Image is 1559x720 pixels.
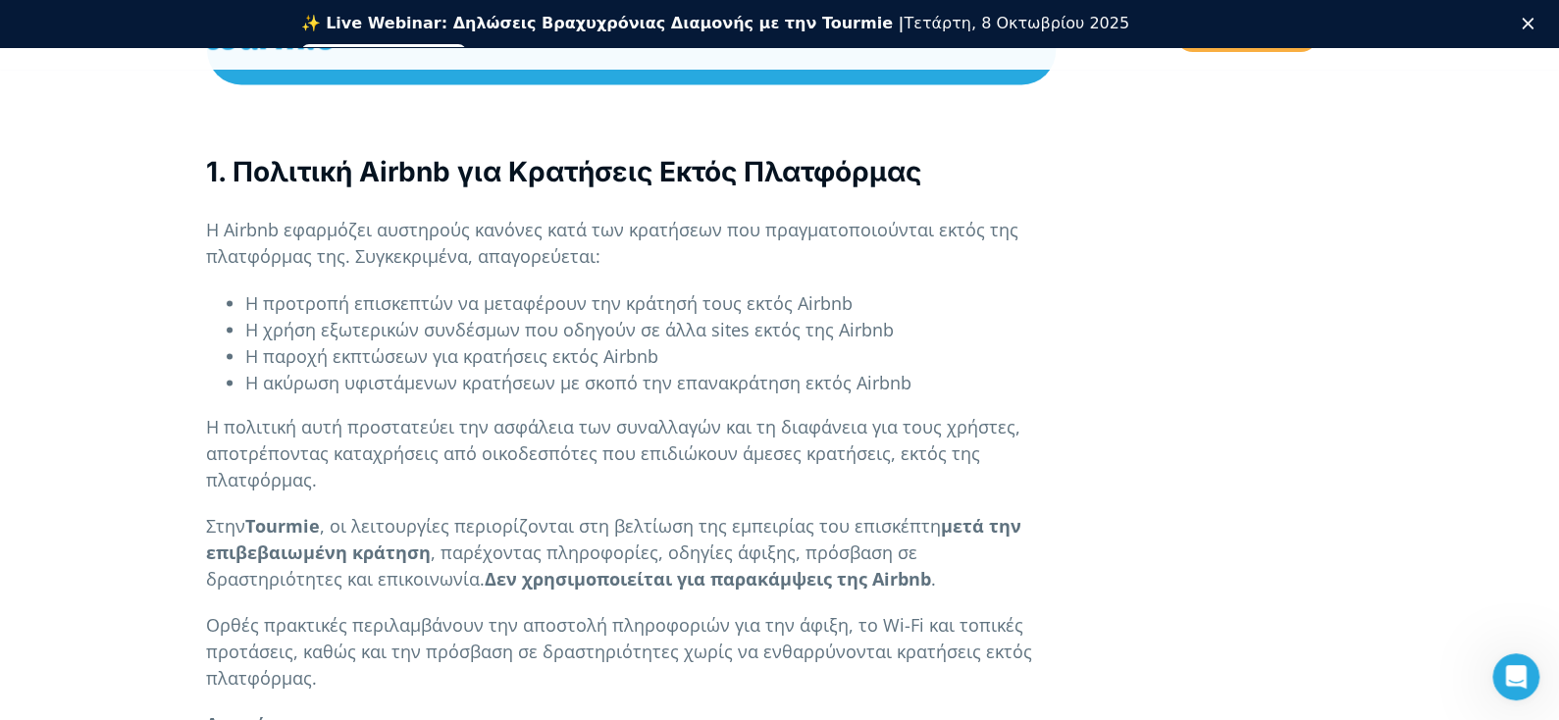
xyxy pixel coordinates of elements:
li: Η ακύρωση υφιστάμενων κρατήσεων με σκοπό την επανακράτηση εκτός Airbnb [245,369,1057,395]
p: Ορθές πρακτικές περιλαμβάνουν την αποστολή πληροφοριών για την άφιξη, το Wi-Fi και τοπικές προτάσ... [206,611,1057,691]
p: Η Airbnb εφαρμόζει αυστηρούς κανόνες κατά των κρατήσεων που πραγματοποιούνται εκτός της πλατφόρμα... [206,217,1057,270]
li: Η προτροπή επισκεπτών να μεταφέρουν την κράτησή τους εκτός Airbnb [245,289,1057,316]
li: Η παροχή εκπτώσεων για κρατήσεις εκτός Airbnb [245,342,1057,369]
strong: 1. Πολιτική Airbnb για Κρατήσεις Εκτός Πλατφόρμας [206,155,921,188]
a: Εγγραφείτε δωρεάν [301,44,467,68]
strong: Δεν χρησιμοποιείται για παρακάμψεις της Airbnb [485,566,931,590]
strong: Tourmie [245,513,320,537]
p: Στην , οι λειτουργίες περιορίζονται στη βελτίωση της εμπειρίας του επισκέπτη , παρέχοντας πληροφο... [206,512,1057,591]
li: Η χρήση εξωτερικών συνδέσμων που οδηγούν σε άλλα sites εκτός της Airbnb [245,316,1057,342]
div: Τετάρτη, 8 Οκτωβρίου 2025 [301,14,1129,33]
b: ✨ Live Webinar: Δηλώσεις Βραχυχρόνιας Διαμονής με την Tourmie | [301,14,905,32]
iframe: Intercom live chat [1492,653,1539,700]
p: Η πολιτική αυτή προστατεύει την ασφάλεια των συναλλαγών και τη διαφάνεια για τους χρήστες, αποτρέ... [206,413,1057,492]
div: Κλείσιμο [1522,18,1541,29]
